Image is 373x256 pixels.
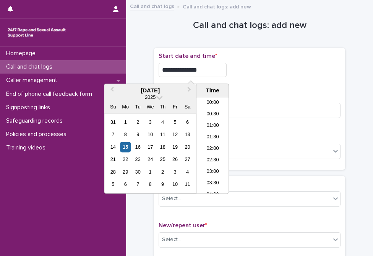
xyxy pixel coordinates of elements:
[154,20,345,31] h1: Call and chat logs: add new
[133,154,143,165] div: Choose Tuesday, September 23rd, 2025
[196,155,229,167] li: 02:30
[133,102,143,112] div: Tu
[120,142,131,152] div: Choose Monday, September 15th, 2025
[196,132,229,144] li: 01:30
[3,50,42,57] p: Homepage
[157,179,168,190] div: Choose Thursday, October 9th, 2025
[145,130,156,140] div: Choose Wednesday, September 10th, 2025
[157,142,168,152] div: Choose Thursday, September 18th, 2025
[133,167,143,177] div: Choose Tuesday, September 30th, 2025
[3,104,56,111] p: Signposting links
[3,144,52,151] p: Training videos
[196,190,229,201] li: 04:00
[133,142,143,152] div: Choose Tuesday, September 16th, 2025
[182,142,193,152] div: Choose Saturday, September 20th, 2025
[133,179,143,190] div: Choose Tuesday, October 7th, 2025
[183,2,251,10] p: Call and chat logs: add new
[104,87,196,94] div: [DATE]
[159,222,207,228] span: New/repeat user
[196,167,229,178] li: 03:00
[170,179,180,190] div: Choose Friday, October 10th, 2025
[196,109,229,121] li: 00:30
[108,154,118,165] div: Choose Sunday, September 21st, 2025
[145,142,156,152] div: Choose Wednesday, September 17th, 2025
[182,167,193,177] div: Choose Saturday, October 4th, 2025
[145,179,156,190] div: Choose Wednesday, October 8th, 2025
[108,130,118,140] div: Choose Sunday, September 7th, 2025
[182,117,193,127] div: Choose Saturday, September 6th, 2025
[3,90,98,98] p: End of phone call feedback form
[170,154,180,165] div: Choose Friday, September 26th, 2025
[196,121,229,132] li: 01:00
[108,142,118,152] div: Choose Sunday, September 14th, 2025
[145,95,156,100] span: 2025
[120,102,131,112] div: Mo
[182,179,193,190] div: Choose Saturday, October 11th, 2025
[170,167,180,177] div: Choose Friday, October 3rd, 2025
[182,102,193,112] div: Sa
[145,154,156,165] div: Choose Wednesday, September 24th, 2025
[196,98,229,109] li: 00:00
[182,130,193,140] div: Choose Saturday, September 13th, 2025
[170,142,180,152] div: Choose Friday, September 19th, 2025
[198,87,227,94] div: Time
[120,130,131,140] div: Choose Monday, September 8th, 2025
[145,102,156,112] div: We
[120,179,131,190] div: Choose Monday, October 6th, 2025
[108,179,118,190] div: Choose Sunday, October 5th, 2025
[182,154,193,165] div: Choose Saturday, September 27th, 2025
[157,117,168,127] div: Choose Thursday, September 4th, 2025
[145,167,156,177] div: Choose Wednesday, October 1st, 2025
[184,85,196,97] button: Next Month
[3,77,63,84] p: Caller management
[157,154,168,165] div: Choose Thursday, September 25th, 2025
[162,236,181,244] div: Select...
[133,117,143,127] div: Choose Tuesday, September 2nd, 2025
[196,178,229,190] li: 03:30
[108,167,118,177] div: Choose Sunday, September 28th, 2025
[159,53,217,59] span: Start date and time
[107,116,194,191] div: month 2025-09
[170,102,180,112] div: Fr
[133,130,143,140] div: Choose Tuesday, September 9th, 2025
[157,167,168,177] div: Choose Thursday, October 2nd, 2025
[6,25,67,40] img: rhQMoQhaT3yELyF149Cw
[157,102,168,112] div: Th
[108,117,118,127] div: Choose Sunday, August 31st, 2025
[170,117,180,127] div: Choose Friday, September 5th, 2025
[3,117,69,125] p: Safeguarding records
[3,131,73,138] p: Policies and processes
[157,130,168,140] div: Choose Thursday, September 11th, 2025
[145,117,156,127] div: Choose Wednesday, September 3rd, 2025
[162,195,181,203] div: Select...
[108,102,118,112] div: Su
[3,63,58,71] p: Call and chat logs
[120,154,131,165] div: Choose Monday, September 22nd, 2025
[120,167,131,177] div: Choose Monday, September 29th, 2025
[170,130,180,140] div: Choose Friday, September 12th, 2025
[130,2,174,10] a: Call and chat logs
[120,117,131,127] div: Choose Monday, September 1st, 2025
[196,144,229,155] li: 02:00
[105,85,117,97] button: Previous Month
